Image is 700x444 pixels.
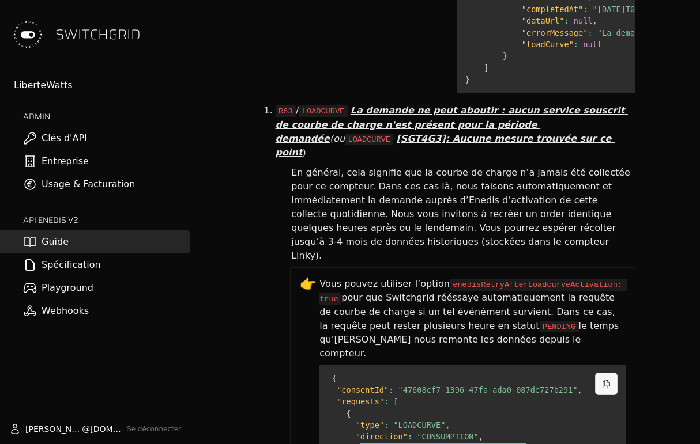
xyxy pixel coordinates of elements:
[276,133,615,158] span: [SGT4G3]: Aucune mesure trouvée sur ce point
[465,75,470,84] span: }
[356,432,408,441] span: "direction"
[583,5,588,14] span: :
[398,385,578,394] span: "47608cf7-1396-47fa-ada0-087de727b291"
[384,397,389,406] span: :
[332,374,337,383] span: {
[588,28,592,37] span: :
[389,385,393,394] span: :
[393,397,398,406] span: [
[384,420,389,430] span: :
[393,420,445,430] span: "LOADCURVE"
[583,40,602,49] span: null
[9,16,46,53] img: Switchgrid Logo
[300,276,317,291] span: 👉
[90,423,122,435] span: [DOMAIN_NAME]
[127,424,181,434] button: Se déconnecter
[330,133,345,144] em: (ou
[522,28,588,37] span: "errorMessage"
[337,397,384,406] span: "requests"
[82,423,90,435] span: @
[522,5,583,14] span: "completedAt"
[347,409,351,418] span: {
[522,16,564,25] span: "dataUrl"
[593,16,597,25] span: ,
[564,16,569,25] span: :
[479,432,483,441] span: ,
[417,432,478,441] span: "CONSUMPTION"
[276,105,296,117] code: R63
[299,105,347,117] code: LOADCURVE
[445,420,450,430] span: ,
[23,111,190,122] h2: ADMIN
[337,385,389,394] span: "consentId"
[578,385,582,394] span: ,
[14,78,190,92] div: LiberteWatts
[290,164,635,264] div: En général, cela signifie que la courbe de charge n’a jamais été collectée pour ce compteur. Dans...
[484,63,488,73] span: ]
[356,420,384,430] span: "type"
[574,40,578,49] span: :
[23,214,190,226] h2: API ENEDIS v2
[574,16,593,25] span: null
[345,134,393,145] code: LOADCURVE
[55,25,141,44] span: SWITCHGRID
[319,279,627,305] code: enedisRetryAfterLoadcurveActivation: true
[408,432,412,441] span: :
[25,423,82,435] span: [PERSON_NAME].vanheusden
[276,100,635,163] li: / )
[593,5,697,14] span: "[DATE]T07:53:08.629Z"
[522,40,574,49] span: "loadCurve"
[276,105,628,143] span: La demande ne peut aboutir : aucun service souscrit de courbe de charge n'est présent pour la pér...
[540,321,579,332] code: PENDING
[503,51,507,60] span: }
